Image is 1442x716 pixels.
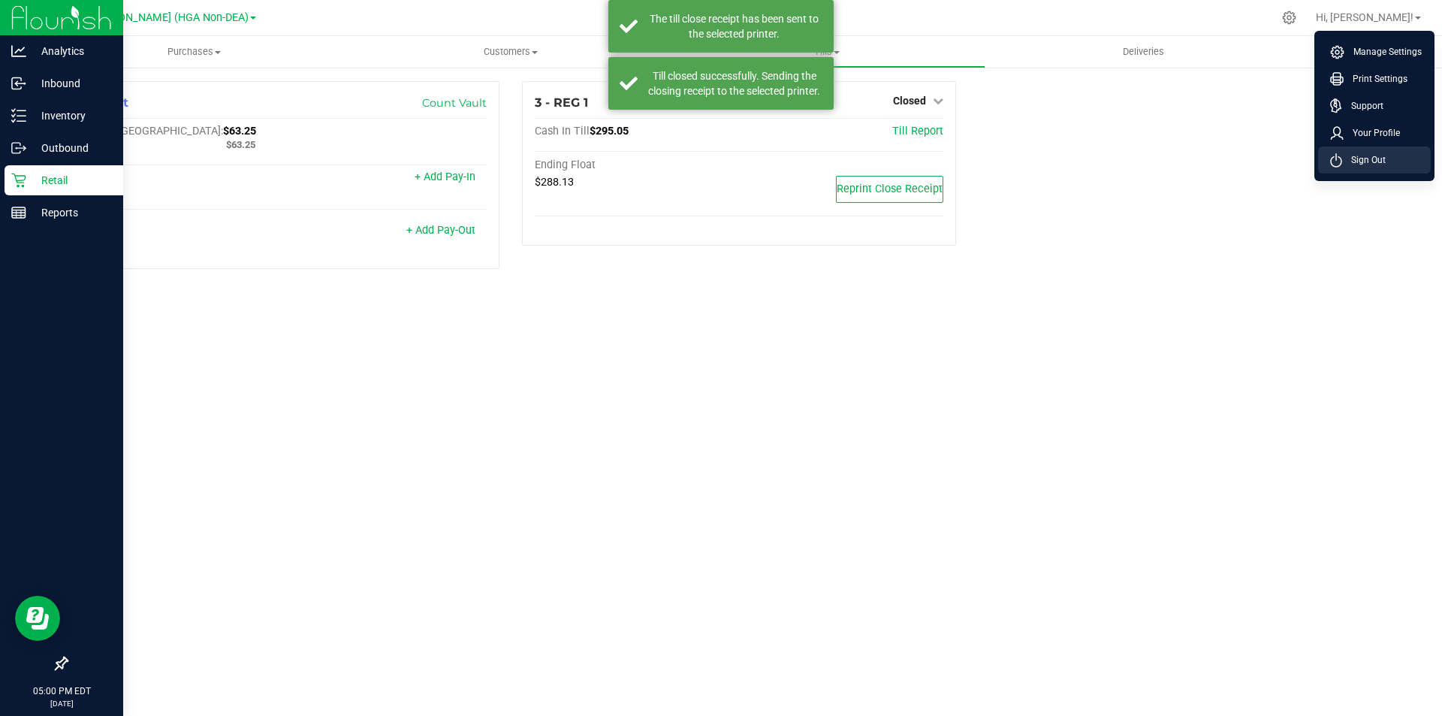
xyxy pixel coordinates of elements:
[352,36,668,68] a: Customers
[836,176,943,203] button: Reprint Close Receipt
[36,36,352,68] a: Purchases
[646,11,822,41] div: The till close receipt has been sent to the selected printer.
[1318,147,1431,174] li: Sign Out
[406,224,475,237] a: + Add Pay-Out
[11,205,26,220] inline-svg: Reports
[837,183,943,195] span: Reprint Close Receipt
[51,11,249,24] span: PSE.27-[PERSON_NAME] (HGA Non-DEA)
[1103,45,1184,59] span: Deliveries
[26,171,116,189] p: Retail
[11,140,26,156] inline-svg: Outbound
[535,159,739,172] div: Ending Float
[535,176,574,189] span: $288.13
[11,173,26,188] inline-svg: Retail
[26,42,116,60] p: Analytics
[985,36,1302,68] a: Deliveries
[15,596,60,641] iframe: Resource center
[11,44,26,59] inline-svg: Analytics
[223,125,256,137] span: $63.25
[26,74,116,92] p: Inbound
[79,125,223,137] span: Cash In [GEOGRAPHIC_DATA]:
[1342,153,1386,168] span: Sign Out
[7,684,116,698] p: 05:00 PM EDT
[1344,44,1422,59] span: Manage Settings
[353,45,668,59] span: Customers
[11,108,26,123] inline-svg: Inventory
[26,139,116,157] p: Outbound
[1344,125,1400,140] span: Your Profile
[1330,98,1425,113] a: Support
[11,76,26,91] inline-svg: Inbound
[535,95,588,110] span: 3 - REG 1
[36,45,352,59] span: Purchases
[590,125,629,137] span: $295.05
[415,171,475,183] a: + Add Pay-In
[26,204,116,222] p: Reports
[1342,98,1383,113] span: Support
[1316,11,1413,23] span: Hi, [PERSON_NAME]!
[646,68,822,98] div: Till closed successfully. Sending the closing receipt to the selected printer.
[26,107,116,125] p: Inventory
[79,225,283,239] div: Pay-Outs
[7,698,116,709] p: [DATE]
[226,139,255,150] span: $63.25
[893,95,926,107] span: Closed
[1344,71,1407,86] span: Print Settings
[1280,11,1299,25] div: Manage settings
[535,125,590,137] span: Cash In Till
[892,125,943,137] a: Till Report
[79,172,283,186] div: Pay-Ins
[422,96,487,110] a: Count Vault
